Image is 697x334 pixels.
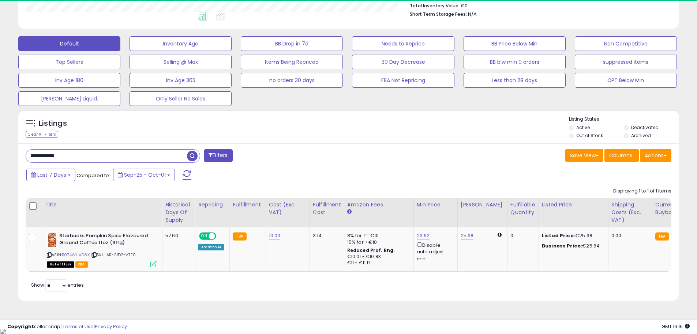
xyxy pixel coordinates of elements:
[464,55,566,69] button: BB blw min 0 orders
[241,73,343,88] button: no orders 30 days
[575,73,677,88] button: CPT Below Min
[347,260,408,266] div: €11 - €11.17
[269,232,281,239] a: 10.00
[47,261,74,268] span: All listings that are currently out of stock and unavailable for purchase on Amazon
[468,11,477,18] span: N/A
[39,118,67,129] h5: Listings
[352,55,454,69] button: 30 Day Decrease
[63,323,94,330] a: Terms of Use
[542,242,582,249] b: Business Price:
[26,169,75,181] button: Last 7 Days
[352,36,454,51] button: Needs to Reprice
[575,36,677,51] button: Non Competitive
[542,201,605,209] div: Listed Price
[198,244,224,250] div: Amazon AI
[410,11,467,17] b: Short Term Storage Fees:
[233,232,246,241] small: FBA
[569,116,679,123] p: Listing States:
[313,232,338,239] div: 3.14
[45,201,159,209] div: Title
[37,171,66,179] span: Last 7 Days
[347,247,395,253] b: Reduced Prof. Rng.
[204,149,232,162] button: Filters
[417,201,454,209] div: Min Price
[95,323,127,330] a: Privacy Policy
[124,171,166,179] span: Sep-25 - Oct-01
[62,252,90,258] a: B074WHVD6X
[631,132,651,139] label: Archived
[75,261,88,268] span: FBA
[18,73,120,88] button: Inv Age 180
[18,55,120,69] button: Top Sellers
[130,55,232,69] button: Selling @ Max
[461,201,504,209] div: [PERSON_NAME]
[130,73,232,88] button: Inv Age 365
[47,232,57,247] img: 41L6ylLBR7L._SL40_.jpg
[417,241,452,262] div: Disable auto adjust min
[410,3,460,9] b: Total Inventory Value:
[241,55,343,69] button: Items Being Repriced
[200,233,209,239] span: ON
[461,232,474,239] a: 25.98
[269,201,307,216] div: Cost (Exc. VAT)
[347,201,411,209] div: Amazon Fees
[7,323,127,330] div: seller snap | |
[7,323,34,330] strong: Copyright
[31,282,84,289] span: Show: entries
[510,201,536,216] div: Fulfillable Quantity
[18,91,120,106] button: [PERSON_NAME] Liquid.
[410,1,666,10] li: €0
[576,132,603,139] label: Out of Stock
[198,201,226,209] div: Repricing
[542,232,575,239] b: Listed Price:
[47,232,157,267] div: ASIN:
[313,201,341,216] div: Fulfillment Cost
[609,152,632,159] span: Columns
[59,232,148,248] b: Starbucks Pumpkin Spice Flavoured Ground Coffee 11oz (311g)
[113,169,175,181] button: Sep-25 - Oct-01
[165,201,192,224] div: Historical Days Of Supply
[510,232,533,239] div: 0
[655,201,693,216] div: Current Buybox Price
[347,209,352,215] small: Amazon Fees.
[165,232,190,239] div: 57.60
[347,254,408,260] div: €10.01 - €10.83
[613,188,671,195] div: Displaying 1 to 1 of 1 items
[130,36,232,51] button: Inventory Age
[542,232,603,239] div: €25.98
[576,124,590,131] label: Active
[464,73,566,88] button: Less than 28 days
[640,149,671,162] button: Actions
[26,131,58,138] div: Clear All Filters
[417,232,430,239] a: 23.62
[347,232,408,239] div: 8% for <= €10
[565,149,603,162] button: Save View
[18,36,120,51] button: Default
[130,91,232,106] button: Only Seller No Sales
[662,323,690,330] span: 2025-10-9 16:15 GMT
[233,201,262,209] div: Fulfillment
[215,233,227,239] span: OFF
[91,252,136,258] span: | SKU: AR-S1D2-V7E0
[241,36,343,51] button: BB Drop in 7d
[611,232,647,239] div: 0.00
[352,73,454,88] button: FBA Not Repricing
[611,201,649,224] div: Shipping Costs (Exc. VAT)
[464,36,566,51] button: BB Price Below Min
[347,239,408,246] div: 15% for > €10
[542,243,603,249] div: €25.64
[655,232,669,241] small: FBA
[631,124,659,131] label: Deactivated
[76,172,110,179] span: Compared to:
[671,232,684,239] span: 25.63
[575,55,677,69] button: suppressed items
[604,149,639,162] button: Columns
